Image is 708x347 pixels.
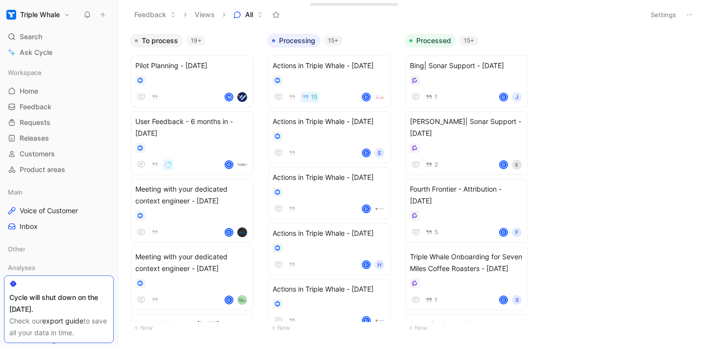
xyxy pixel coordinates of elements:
div: D [363,261,370,268]
div: Other [4,242,114,259]
span: Actions in Triple Whale - [DATE] [273,172,386,183]
div: Main [4,185,114,199]
a: Requests [4,115,114,130]
a: Home [4,84,114,99]
div: H [375,260,384,270]
a: Actions in Triple Whale - [DATE]De [268,111,391,163]
div: D [226,229,232,236]
div: AnalysesTrendsProduct satisfactionDashboard - Global [4,260,114,325]
button: Processing [267,34,320,48]
span: Customers [20,149,55,159]
span: Releases [20,133,49,143]
button: Views [190,7,219,22]
div: Workspace [4,65,114,80]
span: Bing| Sonar Support - [DATE] [410,60,524,72]
span: Pilot Planning - [DATE] [135,60,249,72]
span: 1 [434,297,437,303]
a: Actions in Triple Whale - [DATE]Dlogo [268,279,391,331]
span: 5 [434,229,438,235]
div: S [512,295,522,305]
img: logo [237,92,247,102]
div: D [363,317,370,324]
span: Processing [279,36,315,46]
span: Other [8,244,25,254]
button: 1 [424,295,439,305]
span: Home [20,86,38,96]
button: 15 [300,92,319,102]
div: D [226,297,232,303]
div: D [500,94,507,100]
div: D [226,161,232,168]
div: MainVoice of CustomerInbox [4,185,114,234]
span: To process [142,36,178,46]
span: Requests [20,118,51,127]
a: Voice of Customer [4,203,114,218]
a: Feedback [4,99,114,114]
span: Processed [416,36,451,46]
div: Processing15+New [263,29,401,339]
div: D [500,229,507,236]
span: Main [8,187,23,197]
div: Check our to save all your data in time. [9,315,108,339]
img: logo [375,92,384,102]
a: Customers [4,147,114,161]
img: logo [375,204,384,214]
span: Ask Cycle [20,47,52,58]
div: E [512,160,522,170]
a: Releases [4,131,114,146]
span: Actions in Triple Whale - [DATE] [273,60,386,72]
div: To process19+New [126,29,263,339]
span: User Feedback - 6 months in - [DATE] [135,116,249,139]
div: F [512,227,522,237]
img: logo [237,160,247,170]
div: e [375,148,384,158]
span: Meeting with your dedicated context engineer - [DATE] [135,251,249,274]
span: 1 [434,94,437,100]
button: To process [130,34,183,48]
div: J [512,92,522,102]
a: Pilot Planning - [DATE]Mlogo [131,55,253,107]
img: logo [237,295,247,305]
span: Analyses [8,263,35,273]
span: 2 [434,162,438,168]
span: Fourth Frontier - Attribution - [DATE] [410,183,524,207]
span: [PERSON_NAME]| Sonar Support - [DATE] [410,116,524,139]
button: New [405,322,534,334]
a: Actions in Triple Whale - [DATE]Dlogo [268,167,391,219]
button: 5 [424,227,440,238]
img: logo [237,227,247,237]
a: Actions in Triple Whale - [DATE]15Dlogo [268,55,391,107]
div: D [363,149,370,156]
div: M [226,94,232,100]
img: Triple Whale [6,10,16,20]
div: D [363,94,370,100]
a: Product areas [4,162,114,177]
span: Voice of Customer [20,206,78,216]
span: Search [20,31,42,43]
div: D [500,161,507,168]
div: D [363,205,370,212]
span: Weekly All Hands - [DATE] [135,319,249,330]
div: Processed15+New [401,29,538,339]
button: New [130,322,259,334]
span: Triple Whale Onboarding for Seven Miles Coffee Roasters - [DATE] [410,251,524,274]
button: Triple WhaleTriple Whale [4,8,73,22]
span: Product areas [20,165,65,174]
span: Carve Designs - Moby Agents and MMM - [DATE] [410,319,524,342]
a: Meeting with your dedicated context engineer - [DATE]Dlogo [131,247,253,310]
a: Actions in Triple Whale - [DATE]DH [268,223,391,275]
a: Inbox [4,219,114,234]
span: 15 [311,94,317,100]
span: Feedback [20,102,51,112]
span: Actions in Triple Whale - [DATE] [273,116,386,127]
div: Other [4,242,114,256]
a: Bing| Sonar Support - [DATE]1DJ [405,55,528,107]
a: Meeting with your dedicated context engineer - [DATE]Dlogo [131,179,253,243]
span: Meeting with your dedicated context engineer - [DATE] [135,183,249,207]
button: Feedback [130,7,180,22]
a: User Feedback - 6 months in - [DATE]Dlogo [131,111,253,175]
button: New [267,322,397,334]
button: All [229,7,267,22]
div: D [500,297,507,303]
button: Settings [646,8,681,22]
